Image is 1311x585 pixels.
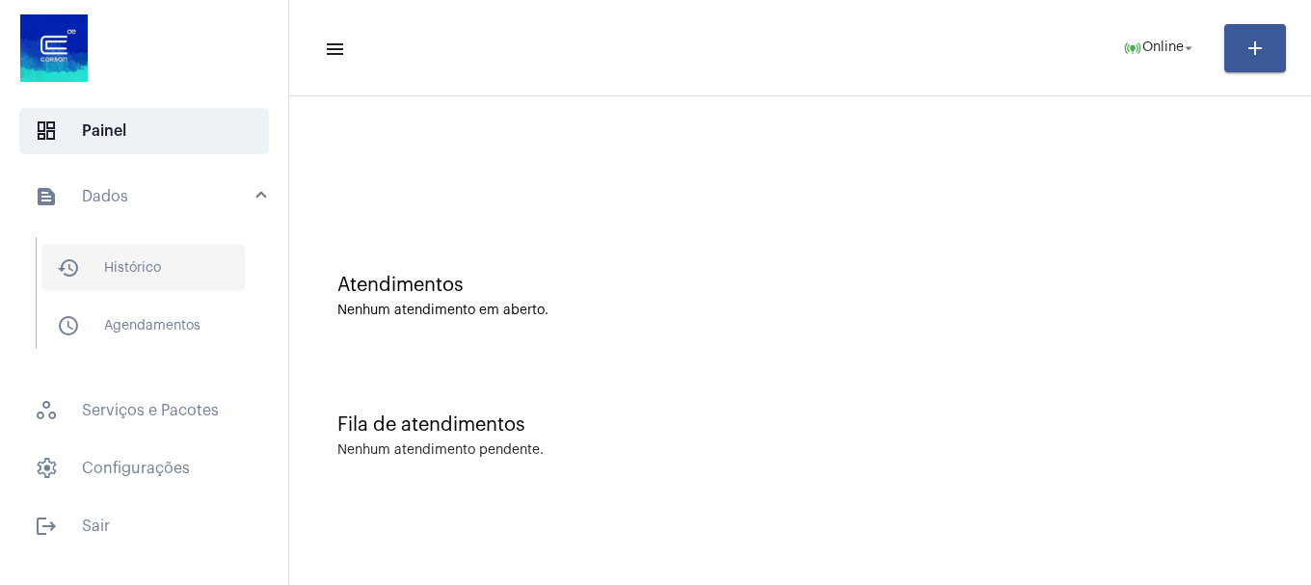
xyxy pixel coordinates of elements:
span: Online [1142,41,1184,55]
div: Nenhum atendimento pendente. [337,443,544,458]
mat-panel-title: Dados [35,185,257,208]
span: sidenav icon [35,457,58,480]
span: Agendamentos [41,303,245,349]
div: Atendimentos [337,275,1263,296]
span: sidenav icon [35,399,58,422]
img: d4669ae0-8c07-2337-4f67-34b0df7f5ae4.jpeg [15,10,93,87]
mat-icon: sidenav icon [57,256,80,279]
mat-icon: online_prediction [1123,39,1142,58]
mat-expansion-panel-header: sidenav iconDados [12,166,288,227]
span: Serviços e Pacotes [19,387,269,434]
button: Online [1111,29,1209,67]
div: Fila de atendimentos [337,414,1263,436]
span: sidenav icon [35,120,58,143]
span: Histórico [41,245,245,291]
div: Nenhum atendimento em aberto. [337,304,1263,318]
span: Configurações [19,445,269,492]
span: Sair [19,503,269,549]
mat-icon: arrow_drop_down [1180,40,1197,57]
div: sidenav iconDados [12,227,288,376]
mat-icon: sidenav icon [57,314,80,337]
mat-icon: add [1244,37,1267,60]
mat-icon: sidenav icon [35,515,58,538]
mat-icon: sidenav icon [324,38,343,61]
span: Painel [19,108,269,154]
mat-icon: sidenav icon [35,185,58,208]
